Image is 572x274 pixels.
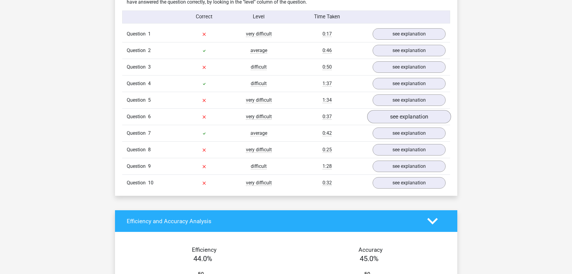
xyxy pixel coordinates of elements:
[373,28,446,40] a: see explanation
[322,114,332,120] span: 0:37
[127,63,148,71] span: Question
[127,113,148,120] span: Question
[127,163,148,170] span: Question
[127,146,148,153] span: Question
[293,246,448,253] h4: Accuracy
[246,31,272,37] span: very difficult
[373,144,446,155] a: see explanation
[286,13,368,21] div: Time Taken
[322,81,332,87] span: 1:37
[373,45,446,56] a: see explanation
[373,94,446,106] a: see explanation
[127,97,148,104] span: Question
[148,147,151,152] span: 8
[373,61,446,73] a: see explanation
[367,110,451,124] a: see explanation
[148,81,151,86] span: 4
[127,47,148,54] span: Question
[127,179,148,186] span: Question
[148,180,153,186] span: 10
[232,13,286,21] div: Level
[127,246,282,253] h4: Efficiency
[148,163,151,169] span: 9
[251,64,267,70] span: difficult
[148,64,151,70] span: 3
[127,218,418,225] h4: Efficiency and Accuracy Analysis
[322,64,332,70] span: 0:50
[322,130,332,136] span: 0:42
[250,48,267,54] span: average
[322,163,332,169] span: 1:28
[148,114,151,119] span: 6
[251,81,267,87] span: difficult
[373,128,446,139] a: see explanation
[373,177,446,189] a: see explanation
[148,31,151,37] span: 1
[127,80,148,87] span: Question
[246,97,272,103] span: very difficult
[246,180,272,186] span: very difficult
[148,97,151,103] span: 5
[148,48,151,53] span: 2
[373,78,446,89] a: see explanation
[322,48,332,54] span: 0:46
[148,130,151,136] span: 7
[322,180,332,186] span: 0:32
[193,254,212,263] span: 44.0%
[177,13,232,21] div: Correct
[246,114,272,120] span: very difficult
[322,31,332,37] span: 0:17
[322,97,332,103] span: 1:34
[373,161,446,172] a: see explanation
[246,147,272,153] span: very difficult
[360,254,379,263] span: 45.0%
[127,30,148,38] span: Question
[251,163,267,169] span: difficult
[322,147,332,153] span: 0:25
[250,130,267,136] span: average
[127,130,148,137] span: Question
